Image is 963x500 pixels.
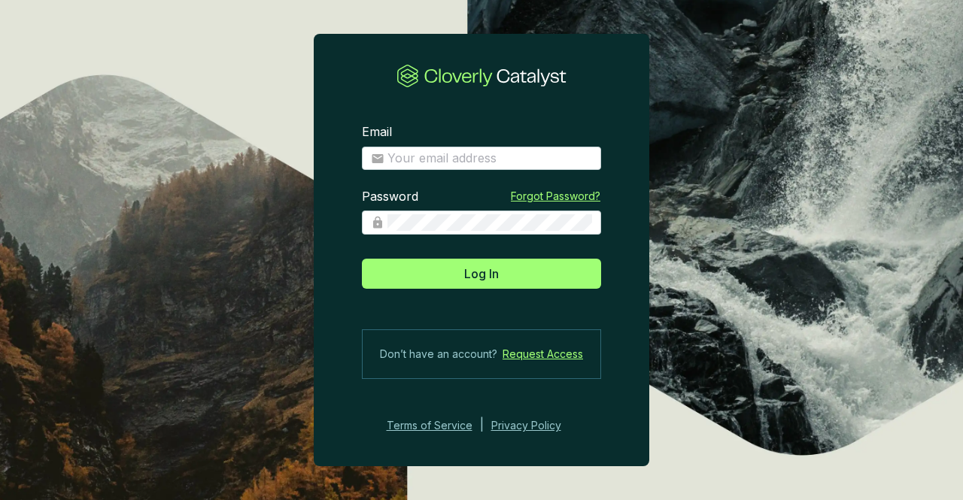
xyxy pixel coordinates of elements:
a: Terms of Service [382,417,472,435]
div: | [480,417,484,435]
label: Password [362,189,418,205]
input: Password [387,214,592,231]
button: Log In [362,259,601,289]
a: Request Access [503,345,583,363]
a: Privacy Policy [491,417,582,435]
a: Forgot Password? [511,189,600,204]
input: Email [387,150,592,167]
span: Log In [464,265,499,283]
span: Don’t have an account? [380,345,497,363]
label: Email [362,124,392,141]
